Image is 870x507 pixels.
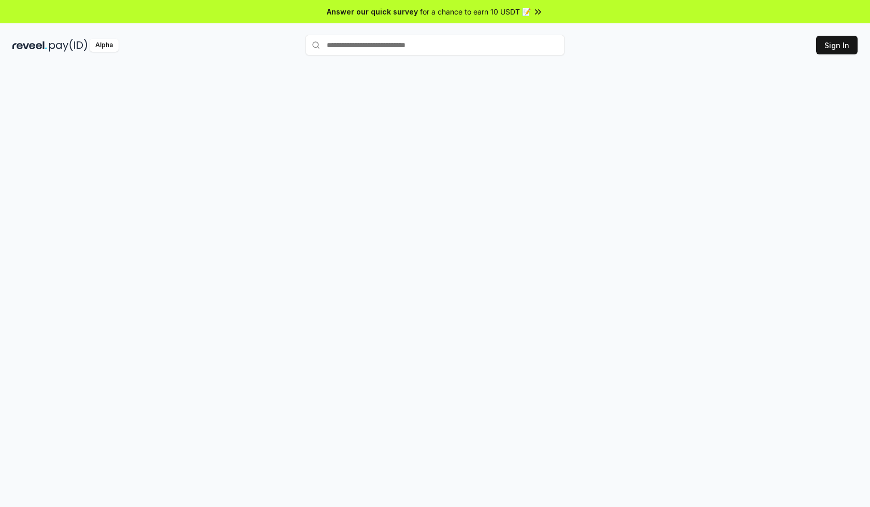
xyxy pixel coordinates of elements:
[327,6,418,17] span: Answer our quick survey
[90,39,119,52] div: Alpha
[420,6,531,17] span: for a chance to earn 10 USDT 📝
[816,36,858,54] button: Sign In
[49,39,88,52] img: pay_id
[12,39,47,52] img: reveel_dark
